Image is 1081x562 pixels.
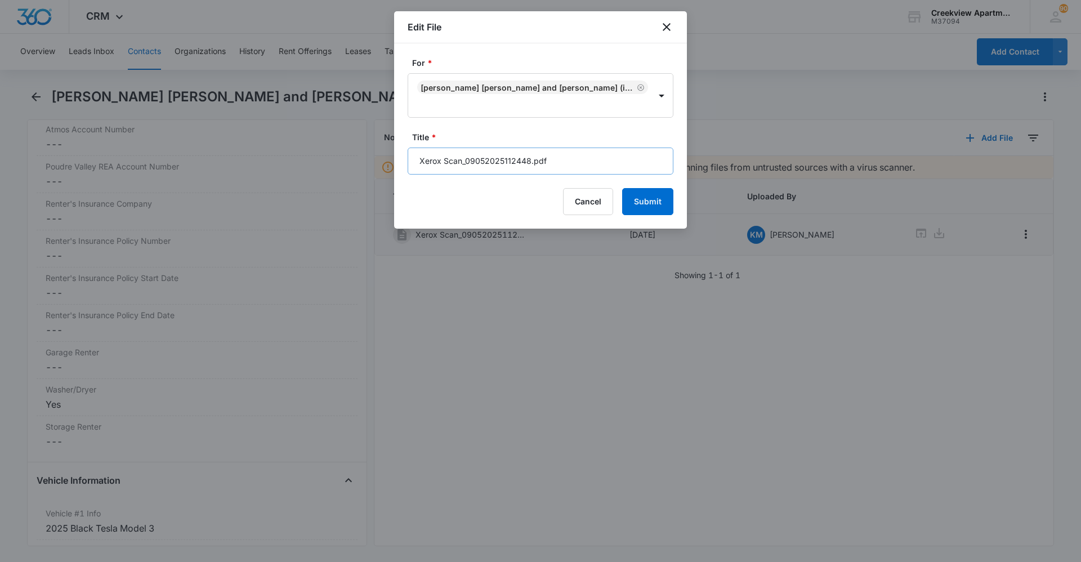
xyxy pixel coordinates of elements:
[408,148,673,175] input: Title
[622,188,673,215] button: Submit
[412,131,678,143] label: Title
[660,20,673,34] button: close
[563,188,613,215] button: Cancel
[412,57,678,69] label: For
[421,83,635,92] div: [PERSON_NAME] [PERSON_NAME] and [PERSON_NAME] (ID:2785; [EMAIL_ADDRESS][PERSON_NAME][DOMAIN_NAME]...
[408,20,441,34] h1: Edit File
[635,83,645,91] div: Remove Lane Kitrell, Lilly and Lawrence Martin (ID:2785; lane.kittrell@icloud.com; 9702865716)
